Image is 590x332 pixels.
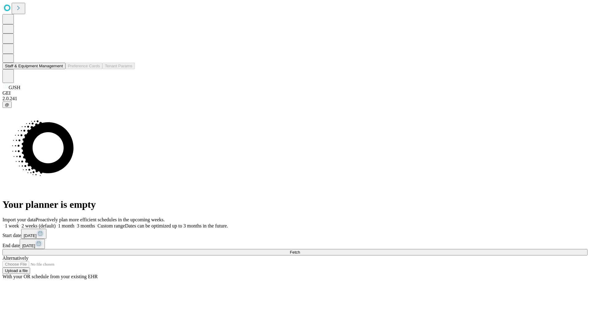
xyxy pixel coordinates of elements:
span: 1 week [5,223,19,228]
button: Preference Cards [65,63,102,69]
span: Alternatively [2,255,28,261]
button: Staff & Equipment Management [2,63,65,69]
span: With your OR schedule from your existing EHR [2,274,98,279]
button: @ [2,101,12,108]
span: [DATE] [24,233,37,238]
button: Upload a file [2,267,30,274]
span: Fetch [290,250,300,255]
span: 2 weeks (default) [22,223,56,228]
span: Proactively plan more efficient schedules in the upcoming weeks. [36,217,165,222]
span: Import your data [2,217,36,222]
button: [DATE] [20,239,45,249]
span: 1 month [58,223,74,228]
span: GJSH [9,85,20,90]
button: [DATE] [21,229,46,239]
span: Dates can be optimized up to 3 months in the future. [125,223,228,228]
h1: Your planner is empty [2,199,588,210]
div: Start date [2,229,588,239]
span: [DATE] [22,243,35,248]
span: 3 months [77,223,95,228]
div: End date [2,239,588,249]
div: GEI [2,90,588,96]
button: Fetch [2,249,588,255]
span: Custom range [97,223,125,228]
span: @ [5,102,9,107]
button: Tenant Params [102,63,135,69]
div: 2.0.241 [2,96,588,101]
